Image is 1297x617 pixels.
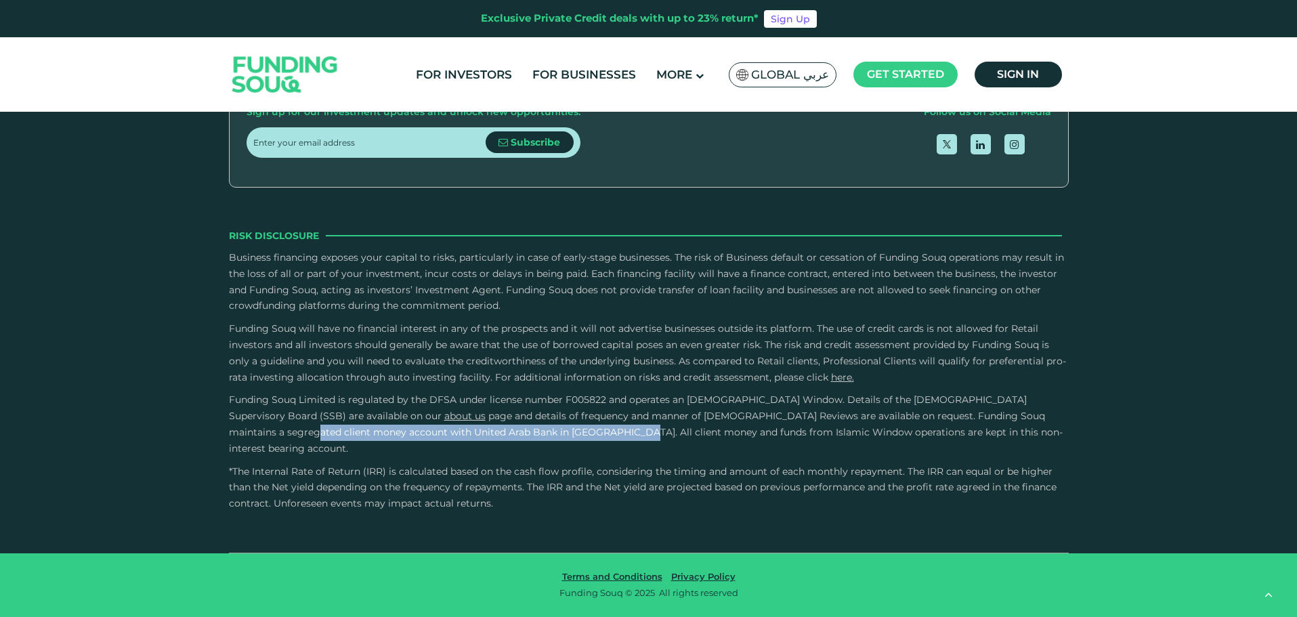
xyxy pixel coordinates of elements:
span: Risk Disclosure [229,228,319,243]
p: *The Internal Rate of Return (IRR) is calculated based on the cash flow profile, considering the ... [229,464,1069,512]
a: open Linkedin [971,134,991,154]
p: Business financing exposes your capital to risks, particularly in case of early-stage businesses.... [229,250,1069,314]
span: All rights reserved [659,587,738,598]
a: Sign Up [764,10,817,28]
span: Sign in [997,68,1039,81]
span: Funding Souq © [559,587,633,598]
a: For Investors [412,64,515,86]
a: Terms and Conditions [559,571,666,582]
img: SA Flag [736,69,748,81]
span: Global عربي [751,67,829,83]
input: Enter your email address [253,127,486,158]
span: Subscribe [511,136,560,148]
a: For Businesses [529,64,639,86]
div: Sign up for our investment updates and unlock new opportunities. [247,104,580,121]
img: twitter [943,140,951,148]
a: open Instagram [1004,134,1025,154]
a: Privacy Policy [668,571,739,582]
a: open Twitter [937,134,957,154]
span: page [488,410,512,422]
span: 2025 [635,587,655,598]
button: back [1253,580,1283,610]
div: Follow us on Social Media [924,104,1051,121]
div: Exclusive Private Credit deals with up to 23% return* [481,11,759,26]
span: and details of frequency and manner of [DEMOGRAPHIC_DATA] Reviews are available on request. Fundi... [229,410,1063,454]
span: Funding Souq Limited is regulated by the DFSA under license number F005822 and operates an [DEMOG... [229,393,1027,422]
a: About Us [444,410,486,422]
a: here. [831,371,854,383]
span: More [656,68,692,81]
a: Sign in [975,62,1062,87]
img: Logo [219,41,352,109]
span: Get started [867,68,944,81]
span: Funding Souq will have no financial interest in any of the prospects and it will not advertise bu... [229,322,1066,383]
button: Subscribe [486,131,574,153]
